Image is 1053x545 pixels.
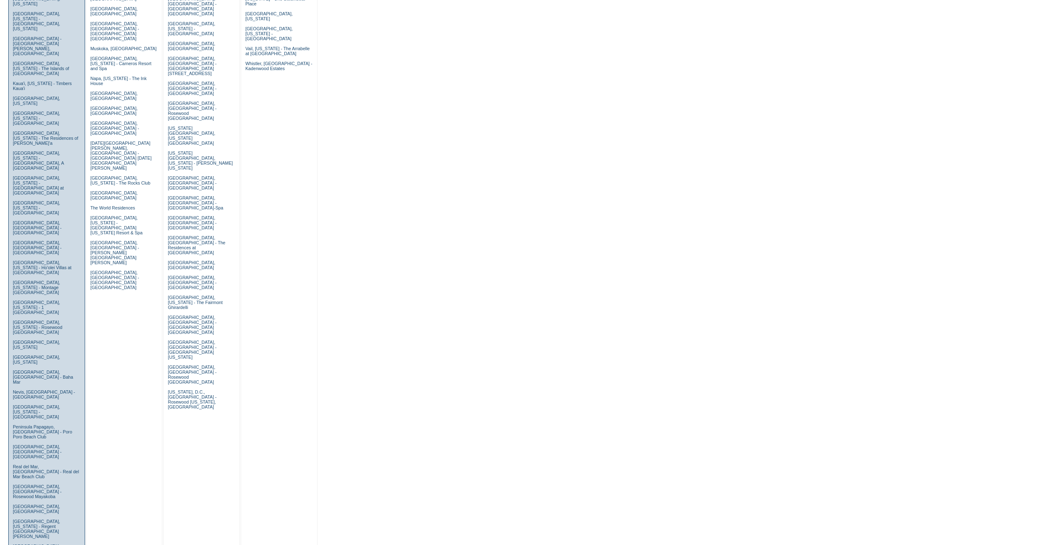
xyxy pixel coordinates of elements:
[245,11,293,21] a: [GEOGRAPHIC_DATA], [US_STATE]
[168,275,216,290] a: [GEOGRAPHIC_DATA], [GEOGRAPHIC_DATA] - [GEOGRAPHIC_DATA]
[168,295,222,310] a: [GEOGRAPHIC_DATA], [US_STATE] - The Fairmont Ghirardelli
[168,365,216,384] a: [GEOGRAPHIC_DATA], [GEOGRAPHIC_DATA] - Rosewood [GEOGRAPHIC_DATA]
[13,96,60,106] a: [GEOGRAPHIC_DATA], [US_STATE]
[90,175,151,185] a: [GEOGRAPHIC_DATA], [US_STATE] - The Rocks Club
[90,215,143,235] a: [GEOGRAPHIC_DATA], [US_STATE] - [GEOGRAPHIC_DATA] [US_STATE] Resort & Spa
[168,215,216,230] a: [GEOGRAPHIC_DATA], [GEOGRAPHIC_DATA] - [GEOGRAPHIC_DATA]
[13,355,60,365] a: [GEOGRAPHIC_DATA], [US_STATE]
[168,235,225,255] a: [GEOGRAPHIC_DATA], [GEOGRAPHIC_DATA] - The Residences at [GEOGRAPHIC_DATA]
[168,151,233,170] a: [US_STATE][GEOGRAPHIC_DATA], [US_STATE] - [PERSON_NAME] [US_STATE]
[245,61,312,71] a: Whistler, [GEOGRAPHIC_DATA] - Kadenwood Estates
[13,81,72,91] a: Kaua'i, [US_STATE] - Timbers Kaua'i
[90,240,139,265] a: [GEOGRAPHIC_DATA], [GEOGRAPHIC_DATA] - [PERSON_NAME][GEOGRAPHIC_DATA][PERSON_NAME]
[90,205,135,210] a: The World Residences
[168,81,216,96] a: [GEOGRAPHIC_DATA], [GEOGRAPHIC_DATA] - [GEOGRAPHIC_DATA]
[13,404,60,419] a: [GEOGRAPHIC_DATA], [US_STATE] - [GEOGRAPHIC_DATA]
[168,389,216,409] a: [US_STATE], D.C., [GEOGRAPHIC_DATA] - Rosewood [US_STATE], [GEOGRAPHIC_DATA]
[13,504,60,514] a: [GEOGRAPHIC_DATA], [GEOGRAPHIC_DATA]
[13,424,72,439] a: Peninsula Papagayo, [GEOGRAPHIC_DATA] - Poro Poro Beach Club
[168,56,216,76] a: [GEOGRAPHIC_DATA], [GEOGRAPHIC_DATA] - [GEOGRAPHIC_DATA][STREET_ADDRESS]
[13,519,60,539] a: [GEOGRAPHIC_DATA], [US_STATE] - Regent [GEOGRAPHIC_DATA][PERSON_NAME]
[168,175,216,190] a: [GEOGRAPHIC_DATA], [GEOGRAPHIC_DATA] - [GEOGRAPHIC_DATA]
[90,6,138,16] a: [GEOGRAPHIC_DATA], [GEOGRAPHIC_DATA]
[245,46,310,56] a: Vail, [US_STATE] - The Arrabelle at [GEOGRAPHIC_DATA]
[90,91,138,101] a: [GEOGRAPHIC_DATA], [GEOGRAPHIC_DATA]
[245,26,293,41] a: [GEOGRAPHIC_DATA], [US_STATE] - [GEOGRAPHIC_DATA]
[13,240,61,255] a: [GEOGRAPHIC_DATA], [GEOGRAPHIC_DATA] - [GEOGRAPHIC_DATA]
[13,200,60,215] a: [GEOGRAPHIC_DATA], [US_STATE] - [GEOGRAPHIC_DATA]
[90,190,138,200] a: [GEOGRAPHIC_DATA], [GEOGRAPHIC_DATA]
[168,101,216,121] a: [GEOGRAPHIC_DATA], [GEOGRAPHIC_DATA] - Rosewood [GEOGRAPHIC_DATA]
[90,106,138,116] a: [GEOGRAPHIC_DATA], [GEOGRAPHIC_DATA]
[90,270,139,290] a: [GEOGRAPHIC_DATA], [GEOGRAPHIC_DATA] - [GEOGRAPHIC_DATA] [GEOGRAPHIC_DATA]
[168,41,215,51] a: [GEOGRAPHIC_DATA], [GEOGRAPHIC_DATA]
[13,61,69,76] a: [GEOGRAPHIC_DATA], [US_STATE] - The Islands of [GEOGRAPHIC_DATA]
[13,36,61,56] a: [GEOGRAPHIC_DATA] - [GEOGRAPHIC_DATA][PERSON_NAME], [GEOGRAPHIC_DATA]
[13,175,64,195] a: [GEOGRAPHIC_DATA], [US_STATE] - [GEOGRAPHIC_DATA] at [GEOGRAPHIC_DATA]
[168,260,215,270] a: [GEOGRAPHIC_DATA], [GEOGRAPHIC_DATA]
[13,444,61,459] a: [GEOGRAPHIC_DATA], [GEOGRAPHIC_DATA] - [GEOGRAPHIC_DATA]
[90,141,151,170] a: [DATE][GEOGRAPHIC_DATA][PERSON_NAME], [GEOGRAPHIC_DATA] - [GEOGRAPHIC_DATA] [DATE][GEOGRAPHIC_DAT...
[13,151,64,170] a: [GEOGRAPHIC_DATA], [US_STATE] - [GEOGRAPHIC_DATA], A [GEOGRAPHIC_DATA]
[13,340,60,350] a: [GEOGRAPHIC_DATA], [US_STATE]
[168,195,223,210] a: [GEOGRAPHIC_DATA], [GEOGRAPHIC_DATA] - [GEOGRAPHIC_DATA]-Spa
[168,21,215,36] a: [GEOGRAPHIC_DATA], [US_STATE] - [GEOGRAPHIC_DATA]
[13,131,78,146] a: [GEOGRAPHIC_DATA], [US_STATE] - The Residences of [PERSON_NAME]'a
[168,340,216,360] a: [GEOGRAPHIC_DATA], [GEOGRAPHIC_DATA] - [GEOGRAPHIC_DATA] [US_STATE]
[168,126,215,146] a: [US_STATE][GEOGRAPHIC_DATA], [US_STATE][GEOGRAPHIC_DATA]
[13,11,60,31] a: [GEOGRAPHIC_DATA], [US_STATE] - [GEOGRAPHIC_DATA], [US_STATE]
[90,21,139,41] a: [GEOGRAPHIC_DATA], [GEOGRAPHIC_DATA] - [GEOGRAPHIC_DATA] [GEOGRAPHIC_DATA]
[90,76,147,86] a: Napa, [US_STATE] - The Ink House
[90,46,156,51] a: Muskoka, [GEOGRAPHIC_DATA]
[13,389,75,399] a: Nevis, [GEOGRAPHIC_DATA] - [GEOGRAPHIC_DATA]
[13,484,61,499] a: [GEOGRAPHIC_DATA], [GEOGRAPHIC_DATA] - Rosewood Mayakoba
[168,315,216,335] a: [GEOGRAPHIC_DATA], [GEOGRAPHIC_DATA] - [GEOGRAPHIC_DATA] [GEOGRAPHIC_DATA]
[13,320,62,335] a: [GEOGRAPHIC_DATA], [US_STATE] - Rosewood [GEOGRAPHIC_DATA]
[13,111,60,126] a: [GEOGRAPHIC_DATA], [US_STATE] - [GEOGRAPHIC_DATA]
[90,56,151,71] a: [GEOGRAPHIC_DATA], [US_STATE] - Carneros Resort and Spa
[13,464,79,479] a: Real del Mar, [GEOGRAPHIC_DATA] - Real del Mar Beach Club
[13,260,71,275] a: [GEOGRAPHIC_DATA], [US_STATE] - Ho'olei Villas at [GEOGRAPHIC_DATA]
[90,121,139,136] a: [GEOGRAPHIC_DATA], [GEOGRAPHIC_DATA] - [GEOGRAPHIC_DATA]
[13,370,73,384] a: [GEOGRAPHIC_DATA], [GEOGRAPHIC_DATA] - Baha Mar
[13,300,60,315] a: [GEOGRAPHIC_DATA], [US_STATE] - 1 [GEOGRAPHIC_DATA]
[13,220,61,235] a: [GEOGRAPHIC_DATA], [GEOGRAPHIC_DATA] - [GEOGRAPHIC_DATA]
[13,280,60,295] a: [GEOGRAPHIC_DATA], [US_STATE] - Montage [GEOGRAPHIC_DATA]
